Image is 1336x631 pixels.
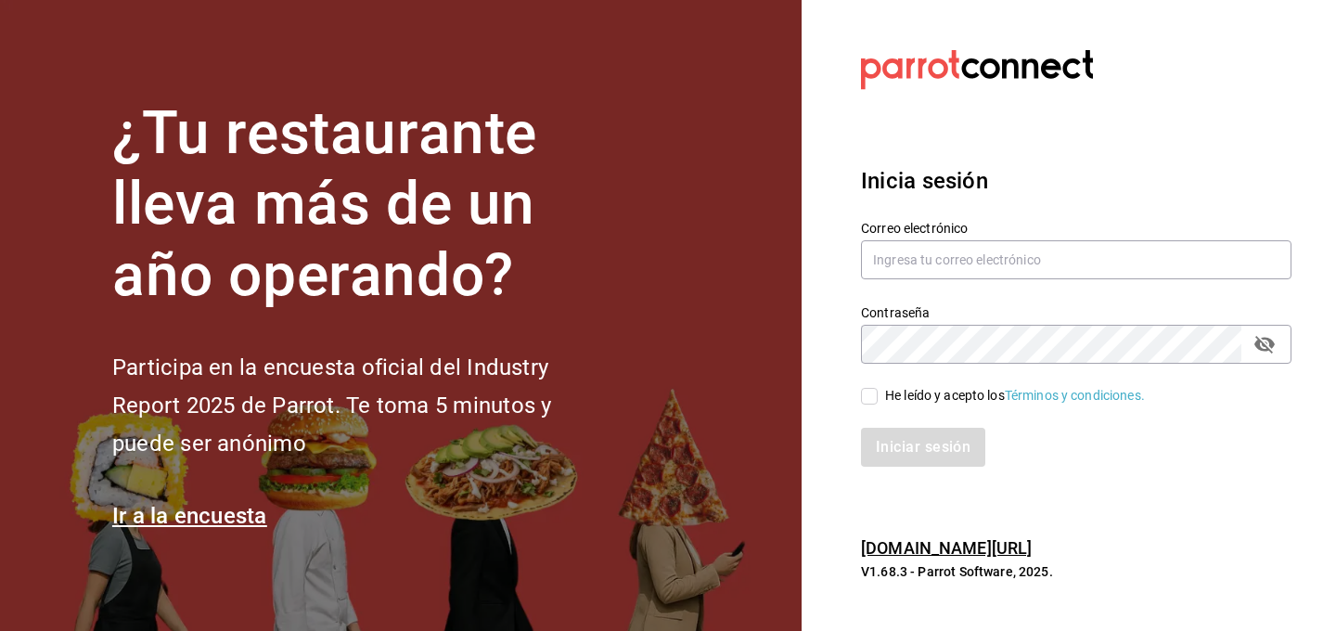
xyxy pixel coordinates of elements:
label: Contraseña [861,305,1291,318]
h1: ¿Tu restaurante lleva más de un año operando? [112,98,613,312]
label: Correo electrónico [861,221,1291,234]
input: Ingresa tu correo electrónico [861,240,1291,279]
h2: Participa en la encuesta oficial del Industry Report 2025 de Parrot. Te toma 5 minutos y puede se... [112,349,613,462]
button: passwordField [1249,328,1280,360]
h3: Inicia sesión [861,164,1291,198]
a: Términos y condiciones. [1005,388,1145,403]
div: He leído y acepto los [885,386,1145,406]
a: [DOMAIN_NAME][URL] [861,538,1032,558]
p: V1.68.3 - Parrot Software, 2025. [861,562,1291,581]
a: Ir a la encuesta [112,503,267,529]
